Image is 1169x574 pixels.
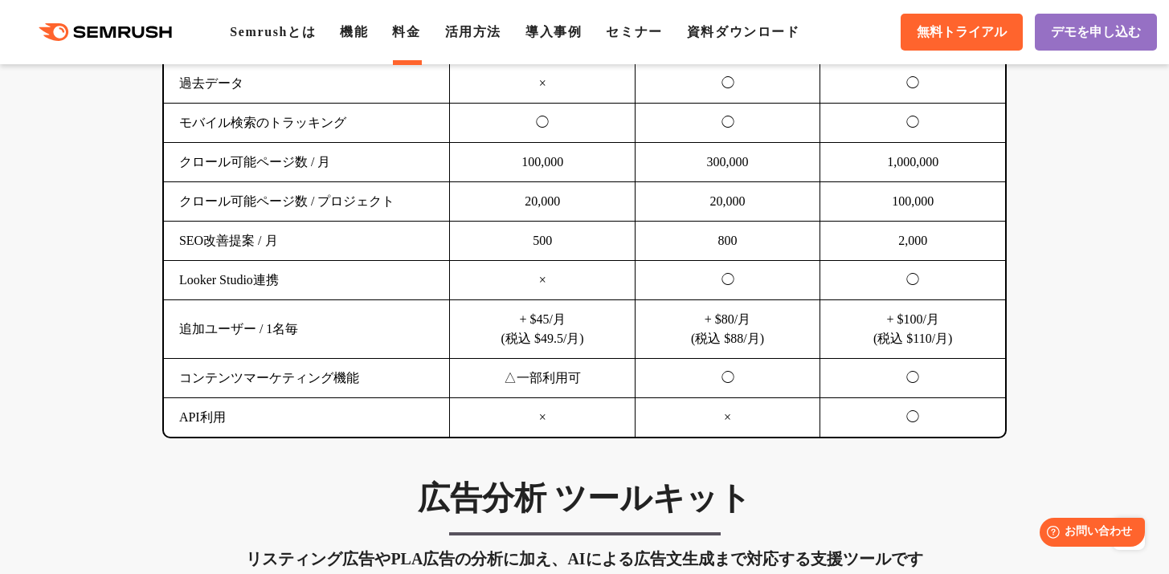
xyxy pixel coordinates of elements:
[820,182,1005,222] td: 100,000
[606,25,662,39] a: セミナー
[164,143,450,182] td: クロール可能ページ数 / 月
[450,398,635,438] td: ×
[687,25,800,39] a: 資料ダウンロード
[820,398,1005,438] td: ◯
[450,222,635,261] td: 500
[635,64,820,104] td: ◯
[230,25,316,39] a: Semrushとは
[635,143,820,182] td: 300,000
[901,14,1023,51] a: 無料トライアル
[450,64,635,104] td: ×
[164,64,450,104] td: 過去データ
[450,143,635,182] td: 100,000
[450,182,635,222] td: 20,000
[820,143,1005,182] td: 1,000,000
[164,222,450,261] td: SEO改善提案 / 月
[164,398,450,438] td: API利用
[164,182,450,222] td: クロール可能ページ数 / プロジェクト
[917,24,1007,41] span: 無料トライアル
[635,300,820,359] td: + $80/月 (税込 $88/月)
[450,300,635,359] td: + $45/月 (税込 $49.5/月)
[820,359,1005,398] td: ◯
[820,104,1005,143] td: ◯
[164,104,450,143] td: モバイル検索のトラッキング
[445,25,501,39] a: 活用方法
[635,222,820,261] td: 800
[340,25,368,39] a: 機能
[450,104,635,143] td: ◯
[1035,14,1157,51] a: デモを申し込む
[1051,24,1141,41] span: デモを申し込む
[525,25,582,39] a: 導入事例
[820,64,1005,104] td: ◯
[635,261,820,300] td: ◯
[450,261,635,300] td: ×
[635,182,820,222] td: 20,000
[164,359,450,398] td: コンテンツマーケティング機能
[820,300,1005,359] td: + $100/月 (税込 $110/月)
[392,25,420,39] a: 料金
[820,222,1005,261] td: 2,000
[635,398,820,438] td: ×
[164,300,450,359] td: 追加ユーザー / 1名毎
[820,261,1005,300] td: ◯
[162,478,1007,519] h3: 広告分析 ツールキット
[164,261,450,300] td: Looker Studio連携
[1026,511,1151,556] iframe: Help widget launcher
[162,546,1007,572] div: リスティング広告やPLA広告の分析に加え、AIによる広告文生成まで対応する支援ツールです
[450,359,635,398] td: △一部利用可
[635,104,820,143] td: ◯
[635,359,820,398] td: ◯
